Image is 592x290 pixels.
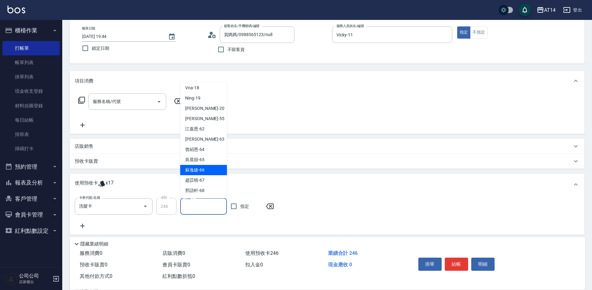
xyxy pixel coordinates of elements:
span: [PERSON_NAME] -20 [185,105,224,112]
span: 其他付款方式 0 [80,273,112,279]
span: 江嘉恩 -62 [185,126,204,132]
label: 服務人員姓名/編號 [336,24,364,28]
p: 店家櫃台 [19,279,51,285]
button: 紅利點數設定 [2,223,60,239]
div: AT14 [544,6,556,14]
span: [PERSON_NAME] -55 [185,115,224,122]
span: 邢語軒 -68 [185,187,204,194]
span: 紅利點數折抵 0 [162,273,195,279]
a: 每日結帳 [2,113,60,127]
span: 會員卡販賣 0 [162,262,190,268]
span: 曾紹恩 -64 [185,146,204,153]
button: 掛單 [418,258,442,271]
img: Logo [7,6,25,13]
p: 隱藏業績明細 [80,241,108,247]
button: 會員卡管理 [2,207,60,223]
a: 排班表 [2,127,60,142]
span: 業績合計 246 [328,250,358,256]
div: 使用預收卡x17 [70,174,585,195]
span: 吳晨韻 -65 [185,157,204,163]
a: 掛單列表 [2,70,60,84]
div: 店販銷售 [70,139,585,154]
label: 卡券代號/名稱 [79,195,100,200]
button: 報表及分析 [2,175,60,191]
button: Choose date, selected date is 2025-10-09 [164,29,179,44]
button: save [519,4,531,16]
button: Open [140,201,150,211]
span: 扣入金 0 [245,262,263,268]
img: Person [5,273,17,285]
button: 指定 [457,26,471,39]
div: 預收卡販賣 [70,154,585,169]
span: Vna -18 [185,85,199,91]
a: 現金收支登錄 [2,84,60,98]
a: 打帳單 [2,41,60,55]
span: Ning -19 [185,95,200,101]
label: 金額 [161,195,167,200]
span: 蘇逸婕 -66 [185,167,204,173]
button: 明細 [471,258,495,271]
span: 服務消費 0 [80,250,102,256]
label: 顧客姓名/手機號碼/編號 [224,24,260,28]
span: x17 [106,180,114,189]
p: 使用預收卡 [75,180,98,189]
a: 掃碼打卡 [2,142,60,156]
span: 不留客資 [228,46,245,53]
span: 趙苡晴 -67 [185,177,204,184]
button: AT14 [534,4,558,16]
button: Open [154,97,164,107]
a: 材料自購登錄 [2,99,60,113]
span: 預收卡販賣 0 [80,262,107,268]
label: 洗髮-1 [185,195,194,200]
label: 帳單日期 [82,26,95,31]
button: 客戶管理 [2,191,60,207]
p: 項目消費 [75,78,93,84]
div: 項目消費 [70,71,585,91]
span: 現金應收 0 [328,262,352,268]
span: 指定 [240,203,249,210]
span: [PERSON_NAME] -63 [185,136,224,143]
h5: 公司公司 [19,273,51,279]
p: 店販銷售 [75,143,93,150]
span: 店販消費 0 [162,250,185,256]
button: 櫃檯作業 [2,22,60,39]
span: 鎖定日期 [92,45,109,52]
button: 登出 [561,4,585,16]
button: 預約管理 [2,159,60,175]
button: 結帳 [445,258,468,271]
span: 使用預收卡 246 [245,250,279,256]
p: 預收卡販賣 [75,158,98,165]
input: YYYY/MM/DD hh:mm [82,31,162,42]
a: 帳單列表 [2,55,60,70]
button: 不指定 [470,26,487,39]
